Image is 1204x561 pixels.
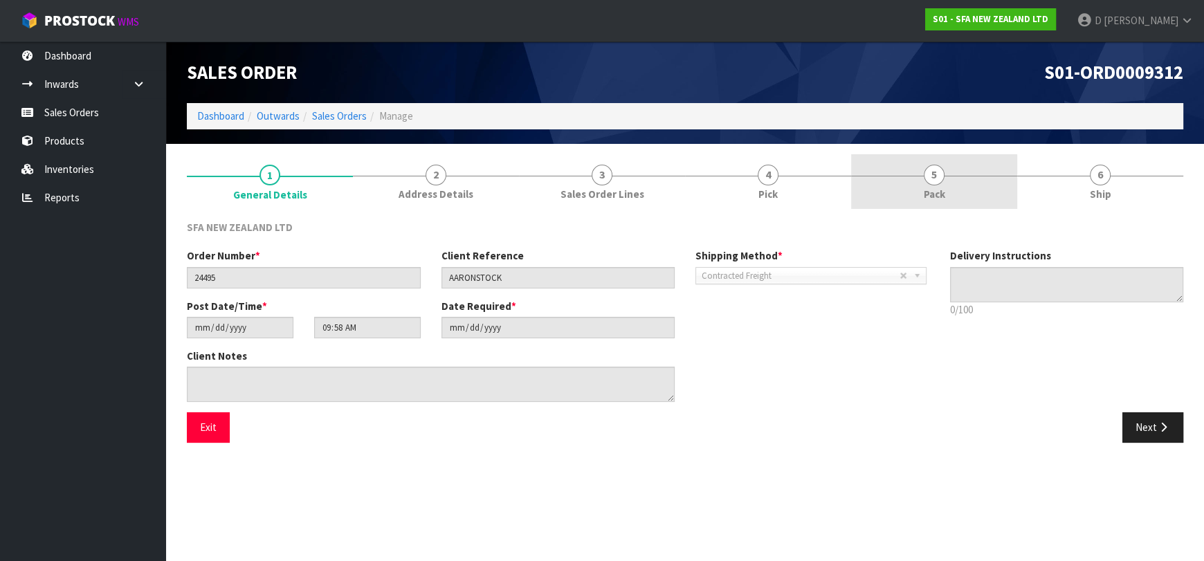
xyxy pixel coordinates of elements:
span: Contracted Freight [702,268,900,284]
span: SFA NEW ZEALAND LTD [187,221,293,234]
small: WMS [118,15,139,28]
span: 5 [924,165,945,185]
span: 2 [426,165,446,185]
strong: S01 - SFA NEW ZEALAND LTD [933,13,1048,25]
span: Sales Order [187,61,297,84]
span: Ship [1090,187,1111,201]
button: Next [1122,412,1183,442]
span: Manage [379,109,413,122]
span: 1 [259,165,280,185]
span: ProStock [44,12,115,30]
span: 3 [592,165,612,185]
span: 6 [1090,165,1111,185]
label: Client Notes [187,349,247,363]
label: Order Number [187,248,260,263]
span: S01-ORD0009312 [1044,61,1183,84]
span: Pack [924,187,945,201]
label: Client Reference [441,248,524,263]
img: cube-alt.png [21,12,38,29]
a: Dashboard [197,109,244,122]
label: Post Date/Time [187,299,267,313]
span: [PERSON_NAME] [1104,14,1178,27]
a: Outwards [257,109,300,122]
input: Client Reference [441,267,675,288]
p: 0/100 [950,302,1184,317]
span: Pick [758,187,778,201]
input: Order Number [187,267,421,288]
a: Sales Orders [312,109,367,122]
button: Exit [187,412,230,442]
span: D [1095,14,1102,27]
span: General Details [233,187,307,202]
label: Date Required [441,299,516,313]
span: General Details [187,210,1183,453]
span: Address Details [399,187,473,201]
label: Delivery Instructions [950,248,1051,263]
label: Shipping Method [695,248,783,263]
span: Sales Order Lines [560,187,644,201]
span: 4 [758,165,778,185]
